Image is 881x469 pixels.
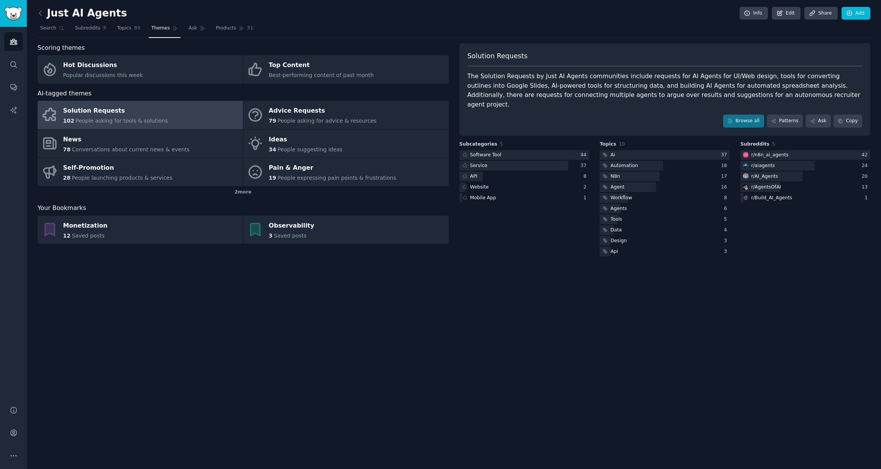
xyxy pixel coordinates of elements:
[63,72,143,78] span: Popular discussions this week
[600,247,730,256] a: Api3
[740,161,870,171] a: aiagentsr/aiagents24
[38,55,243,84] a: Hot DiscussionsPopular discussions this week
[600,172,730,181] a: N8n17
[468,72,863,109] div: The Solution Requests by Just AI Agents communities include requests for AI Agents for UI/Web des...
[274,233,307,239] span: Saved posts
[72,175,172,181] span: People launching products & services
[724,227,730,234] div: 4
[861,184,870,191] div: 13
[470,173,477,180] div: API
[5,7,22,20] img: GummySearch logo
[772,7,801,20] a: Edit
[63,133,190,146] div: News
[600,150,730,160] a: Ai37
[459,193,589,203] a: Mobile App1
[600,215,730,224] a: Tools5
[63,162,172,174] div: Self-Promotion
[63,105,168,117] div: Solution Requests
[186,22,208,38] a: Ask
[269,118,276,124] span: 79
[767,115,803,128] a: Patterns
[751,184,781,191] div: r/ AgentsOfAI
[151,25,170,32] span: Themes
[216,25,236,32] span: Products
[269,133,343,146] div: Ideas
[724,248,730,255] div: 3
[40,25,56,32] span: Search
[751,173,778,180] div: r/ AI_Agents
[743,174,748,179] img: AI_Agents
[38,22,67,38] a: Search
[751,162,775,169] div: r/ aiagents
[861,173,870,180] div: 20
[724,195,730,202] div: 8
[114,22,143,38] a: Topics85
[38,101,243,129] a: Solution Requests102People asking for tools & solutions
[468,51,528,61] span: Solution Requests
[38,158,243,186] a: Self-Promotion28People launching products & services
[103,25,107,32] span: 5
[269,162,396,174] div: Pain & Anger
[63,220,108,232] div: Monetization
[842,7,870,20] a: Add
[149,22,181,38] a: Themes
[269,59,374,72] div: Top Content
[743,163,748,168] img: aiagents
[269,72,374,78] span: Best-performing content of past month
[38,130,243,158] a: News78Conversations about current news & events
[721,152,730,159] div: 37
[751,195,792,202] div: r/ Build_AI_Agents
[470,162,487,169] div: Service
[470,195,496,202] div: Mobile App
[740,193,870,203] a: Build_AI_Agentsr/Build_AI_Agents1
[600,225,730,235] a: Data4
[600,182,730,192] a: Agent16
[610,195,632,202] div: Workflow
[600,141,616,148] span: Topics
[581,152,589,159] div: 44
[134,25,141,32] span: 85
[610,227,622,234] div: Data
[610,184,624,191] div: Agent
[584,184,589,191] div: 2
[63,233,71,239] span: 12
[861,162,870,169] div: 24
[277,175,396,181] span: People expressing pain points & frustrations
[243,101,449,129] a: Advice Requests79People asking for advice & resources
[833,115,862,128] button: Copy
[724,205,730,212] div: 6
[243,158,449,186] a: Pain & Anger19People expressing pain points & frustrations
[269,105,376,117] div: Advice Requests
[865,195,870,202] div: 1
[740,182,870,192] a: AgentsOfAIr/AgentsOfAI13
[724,216,730,223] div: 5
[247,25,253,32] span: 31
[600,193,730,203] a: Workflow8
[610,162,638,169] div: Automation
[269,146,276,153] span: 34
[804,7,837,20] a: Share
[861,152,870,159] div: 42
[584,195,589,202] div: 1
[277,118,376,124] span: People asking for advice & resources
[740,141,769,148] span: Subreddits
[243,130,449,158] a: Ideas34People suggesting ideas
[600,204,730,213] a: Agents6
[600,161,730,171] a: Automation18
[38,89,92,98] span: AI-tagged themes
[269,175,276,181] span: 19
[721,184,730,191] div: 16
[75,25,100,32] span: Subreddits
[189,25,197,32] span: Ask
[38,43,85,53] span: Scoring themes
[721,162,730,169] div: 18
[610,216,622,223] div: Tools
[38,203,86,213] span: Your Bookmarks
[459,182,589,192] a: Website2
[610,238,627,244] div: Design
[459,141,497,148] span: Subcategories
[72,22,109,38] a: Subreddits5
[740,7,768,20] a: Info
[751,152,788,159] div: r/ n8n_ai_agents
[459,161,589,171] a: Service37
